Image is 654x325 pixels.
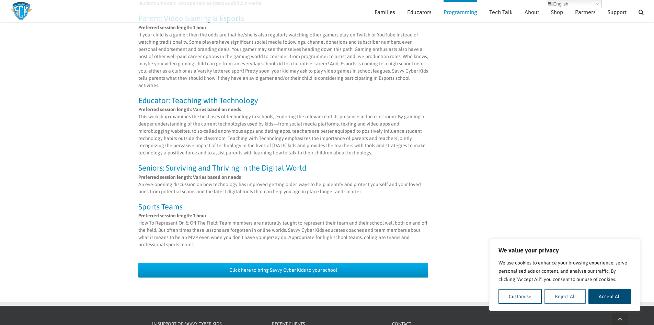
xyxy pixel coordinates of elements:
[138,174,428,195] p: An eye-opening discussion on how technology has improved getting older, ways to help identify and...
[498,246,631,254] p: We value your privacy
[138,164,428,172] h3: Seniors: Surviving and Thriving in the Digital World
[588,289,631,304] button: Accept All
[138,24,428,89] p: If your child is a gamer, then the odds are that he/she is also regularly watching other gamers p...
[138,174,241,180] strong: Preferred session length: Varies based on needs
[229,267,337,273] span: Click here to bring Savvy Cyber Kids to your school
[138,25,206,30] strong: Preferred session length: 1 hour
[551,9,563,15] span: Shop
[608,9,627,15] span: Support
[544,289,586,304] button: Reject All
[10,2,32,21] img: Savvy Cyber Kids Logo
[498,289,542,304] button: Customise
[548,1,553,7] img: en
[138,203,428,210] h3: Sports Teams
[138,107,241,112] strong: Preferred session length: Varies based on needs
[138,213,206,218] strong: Preferred session length: 1 hour
[138,212,428,248] p: How To Represent On & Off The Field: Team members are naturally taught to represent their team an...
[138,263,428,278] a: Click here to bring Savvy Cyber Kids to your school
[489,9,513,15] span: Tech Talk
[575,9,596,15] span: Partners
[525,9,539,15] span: About
[138,106,428,156] p: This workshop examines the best uses of technology in schools, exploring the relevance of its pre...
[138,97,428,104] h3: Educator: Teaching with Technology
[375,9,395,15] span: Families
[407,9,432,15] span: Educators
[444,9,477,15] span: Programming
[498,259,631,283] p: We use cookies to enhance your browsing experience, serve personalised ads or content, and analys...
